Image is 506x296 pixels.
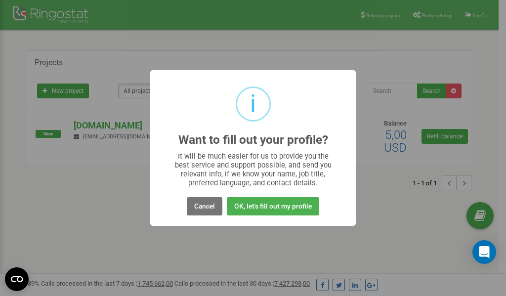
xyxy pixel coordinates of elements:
button: Cancel [187,197,222,215]
div: Open Intercom Messenger [472,240,496,264]
button: Open CMP widget [5,267,29,291]
div: i [250,88,256,120]
button: OK, let's fill out my profile [227,197,319,215]
h2: Want to fill out your profile? [178,133,328,147]
div: It will be much easier for us to provide you the best service and support possible, and send you ... [170,152,337,187]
